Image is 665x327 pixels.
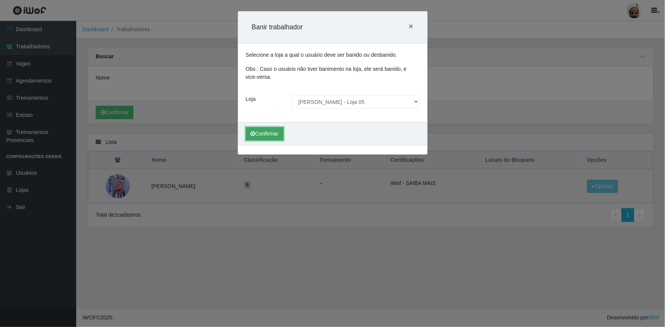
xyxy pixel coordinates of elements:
p: Selecione a loja a qual o usuário deve ser banido ou desbanido. [246,51,420,59]
label: Loja [246,95,256,103]
p: Obs.: Caso o usuário não tiver banimento na loja, ele será banido, e vice-versa. [246,65,420,81]
span: × [409,22,413,30]
button: Close [402,16,419,36]
button: Confirmar [246,127,284,140]
h5: Banir trabalhador [252,22,303,32]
